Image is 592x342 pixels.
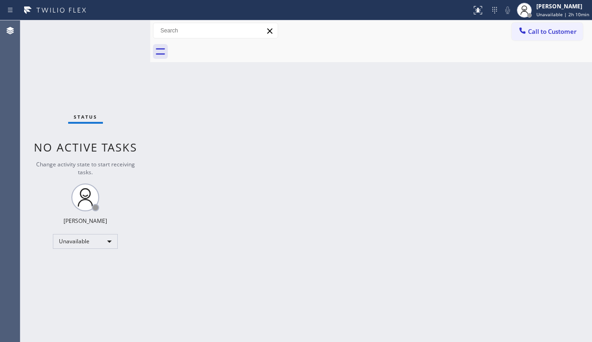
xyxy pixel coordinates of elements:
button: Mute [501,4,514,17]
span: Unavailable | 2h 10min [536,11,589,18]
input: Search [153,23,278,38]
div: [PERSON_NAME] [536,2,589,10]
span: No active tasks [34,139,137,155]
div: Unavailable [53,234,118,249]
div: [PERSON_NAME] [64,217,107,225]
span: Call to Customer [528,27,577,36]
span: Change activity state to start receiving tasks. [36,160,135,176]
button: Call to Customer [512,23,583,40]
span: Status [74,114,97,120]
